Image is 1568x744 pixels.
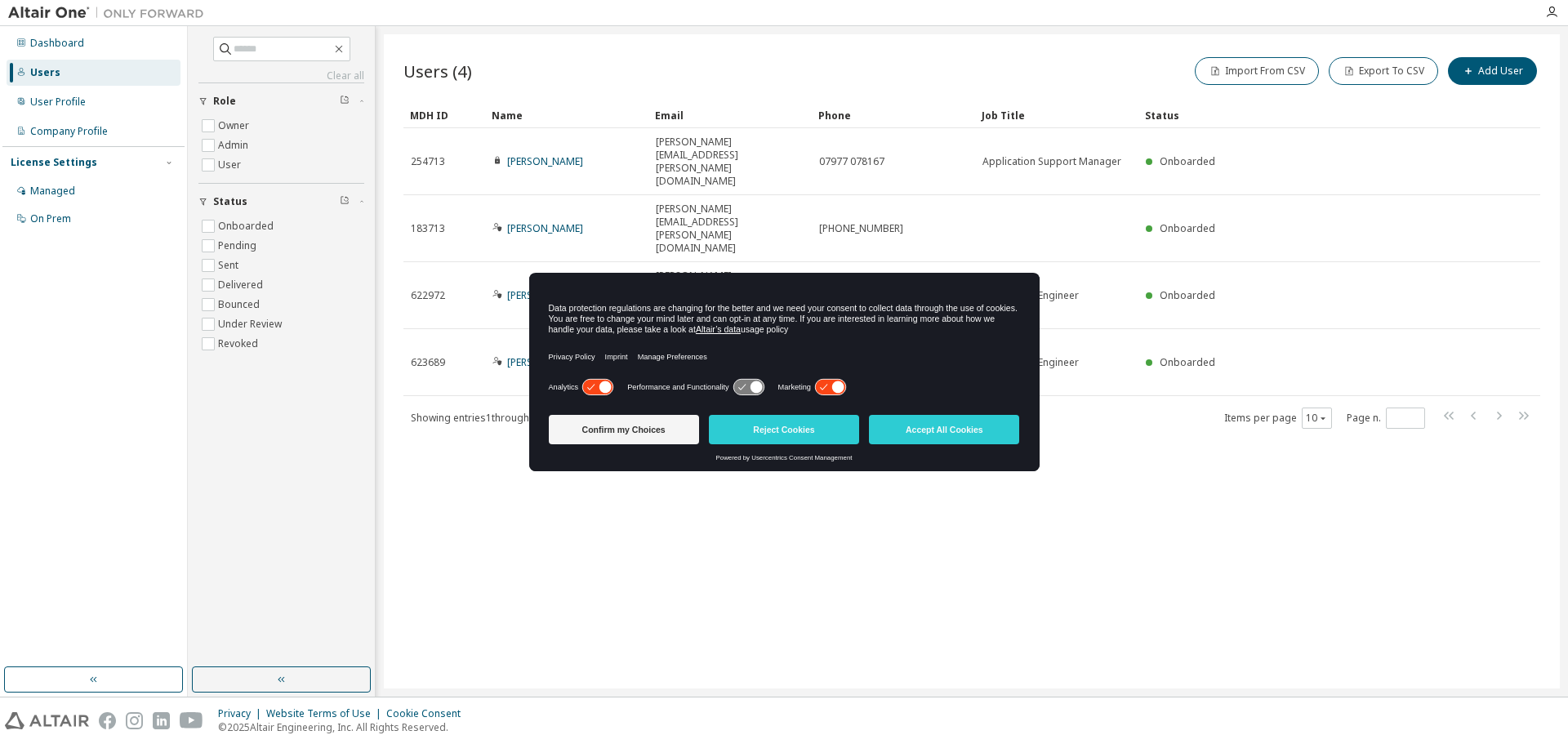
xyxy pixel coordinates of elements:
img: linkedin.svg [153,712,170,729]
button: 10 [1306,412,1328,425]
a: [PERSON_NAME] [507,288,583,302]
span: [PERSON_NAME][EMAIL_ADDRESS][PERSON_NAME][DOMAIN_NAME] [656,203,804,255]
label: Bounced [218,295,263,314]
a: [PERSON_NAME] [507,221,583,235]
div: Dashboard [30,37,84,50]
span: 623689 [411,356,445,369]
div: Privacy [218,707,266,720]
span: 07977 078167 [819,155,884,168]
a: [PERSON_NAME] [507,355,583,369]
label: Pending [218,236,260,256]
div: Phone [818,102,969,128]
a: [PERSON_NAME] [507,154,583,168]
span: Showing entries 1 through 4 of 4 [411,411,550,425]
label: Revoked [218,334,261,354]
span: Page n. [1347,408,1425,429]
div: Users [30,66,60,79]
button: Export To CSV [1329,57,1438,85]
img: instagram.svg [126,712,143,729]
div: Email [655,102,805,128]
div: License Settings [11,156,97,169]
span: Onboarded [1160,154,1215,168]
div: Managed [30,185,75,198]
label: Admin [218,136,252,155]
div: Job Title [982,102,1132,128]
div: On Prem [30,212,71,225]
span: 183713 [411,222,445,235]
span: Users (4) [403,60,472,82]
span: 254713 [411,155,445,168]
label: Under Review [218,314,285,334]
span: 622972 [411,289,445,302]
span: Role [213,95,236,108]
span: [PERSON_NAME][EMAIL_ADDRESS][PERSON_NAME][DOMAIN_NAME] [656,270,804,322]
button: Status [198,184,364,220]
img: altair_logo.svg [5,712,89,729]
span: Onboarded [1160,355,1215,369]
div: Company Profile [30,125,108,138]
label: Sent [218,256,242,275]
span: Onboarded [1160,288,1215,302]
a: Clear all [198,69,364,82]
span: [PERSON_NAME][EMAIL_ADDRESS][PERSON_NAME][DOMAIN_NAME] [656,136,804,188]
span: [PHONE_NUMBER] [819,222,903,235]
div: Name [492,102,642,128]
div: Website Terms of Use [266,707,386,720]
span: Status [213,195,247,208]
div: MDH ID [410,102,479,128]
img: youtube.svg [180,712,203,729]
div: Status [1145,102,1455,128]
label: Onboarded [218,216,277,236]
img: Altair One [8,5,212,21]
button: Add User [1448,57,1537,85]
span: Application Support Manager [982,155,1121,168]
img: facebook.svg [99,712,116,729]
div: User Profile [30,96,86,109]
div: Cookie Consent [386,707,470,720]
span: Onboarded [1160,221,1215,235]
label: User [218,155,244,175]
p: © 2025 Altair Engineering, Inc. All Rights Reserved. [218,720,470,734]
label: Delivered [218,275,266,295]
span: Clear filter [340,95,350,108]
span: Items per page [1224,408,1332,429]
span: Clear filter [340,195,350,208]
label: Owner [218,116,252,136]
button: Role [198,83,364,119]
button: Import From CSV [1195,57,1319,85]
